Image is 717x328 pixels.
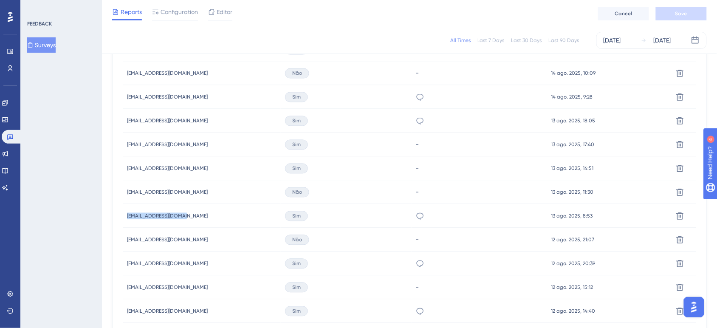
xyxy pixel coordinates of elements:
[127,213,208,220] span: [EMAIL_ADDRESS][DOMAIN_NAME]
[27,37,56,53] button: Surveys
[292,260,301,267] span: Sim
[292,284,301,291] span: Sim
[127,308,208,315] span: [EMAIL_ADDRESS][DOMAIN_NAME]
[681,294,707,320] iframe: UserGuiding AI Assistant Launcher
[551,260,596,267] span: 12 ago. 2025, 20:39
[127,94,208,101] span: [EMAIL_ADDRESS][DOMAIN_NAME]
[127,189,208,196] span: [EMAIL_ADDRESS][DOMAIN_NAME]
[416,164,543,172] div: -
[551,141,595,148] span: 13 ago. 2025, 17:40
[292,141,301,148] span: Sim
[416,188,543,196] div: -
[416,236,543,244] div: -
[549,37,579,44] div: Last 90 Days
[551,284,593,291] span: 12 ago. 2025, 15:12
[450,37,471,44] div: All Times
[127,165,208,172] span: [EMAIL_ADDRESS][DOMAIN_NAME]
[551,118,596,124] span: 13 ago. 2025, 18:05
[416,69,543,77] div: -
[551,308,596,315] span: 12 ago. 2025, 14:40
[416,141,543,149] div: -
[615,10,632,17] span: Cancel
[292,308,301,315] span: Sim
[551,70,596,77] span: 14 ago. 2025, 10:09
[598,7,649,20] button: Cancel
[127,70,208,77] span: [EMAIL_ADDRESS][DOMAIN_NAME]
[127,118,208,124] span: [EMAIL_ADDRESS][DOMAIN_NAME]
[551,189,594,196] span: 13 ago. 2025, 11:30
[161,7,198,17] span: Configuration
[292,70,302,77] span: Não
[656,7,707,20] button: Save
[127,237,208,243] span: [EMAIL_ADDRESS][DOMAIN_NAME]
[121,7,142,17] span: Reports
[551,213,593,220] span: 13 ago. 2025, 8:53
[654,35,671,45] div: [DATE]
[292,237,302,243] span: Não
[551,94,593,101] span: 14 ago. 2025, 9:28
[217,7,232,17] span: Editor
[292,213,301,220] span: Sim
[292,189,302,196] span: Não
[477,37,505,44] div: Last 7 Days
[551,165,594,172] span: 13 ago. 2025, 14:51
[127,141,208,148] span: [EMAIL_ADDRESS][DOMAIN_NAME]
[511,37,542,44] div: Last 30 Days
[604,35,621,45] div: [DATE]
[292,94,301,101] span: Sim
[127,284,208,291] span: [EMAIL_ADDRESS][DOMAIN_NAME]
[675,10,687,17] span: Save
[20,2,53,12] span: Need Help?
[292,165,301,172] span: Sim
[416,283,543,291] div: -
[27,20,52,27] div: FEEDBACK
[292,118,301,124] span: Sim
[127,260,208,267] span: [EMAIL_ADDRESS][DOMAIN_NAME]
[551,237,595,243] span: 12 ago. 2025, 21:07
[59,4,62,11] div: 4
